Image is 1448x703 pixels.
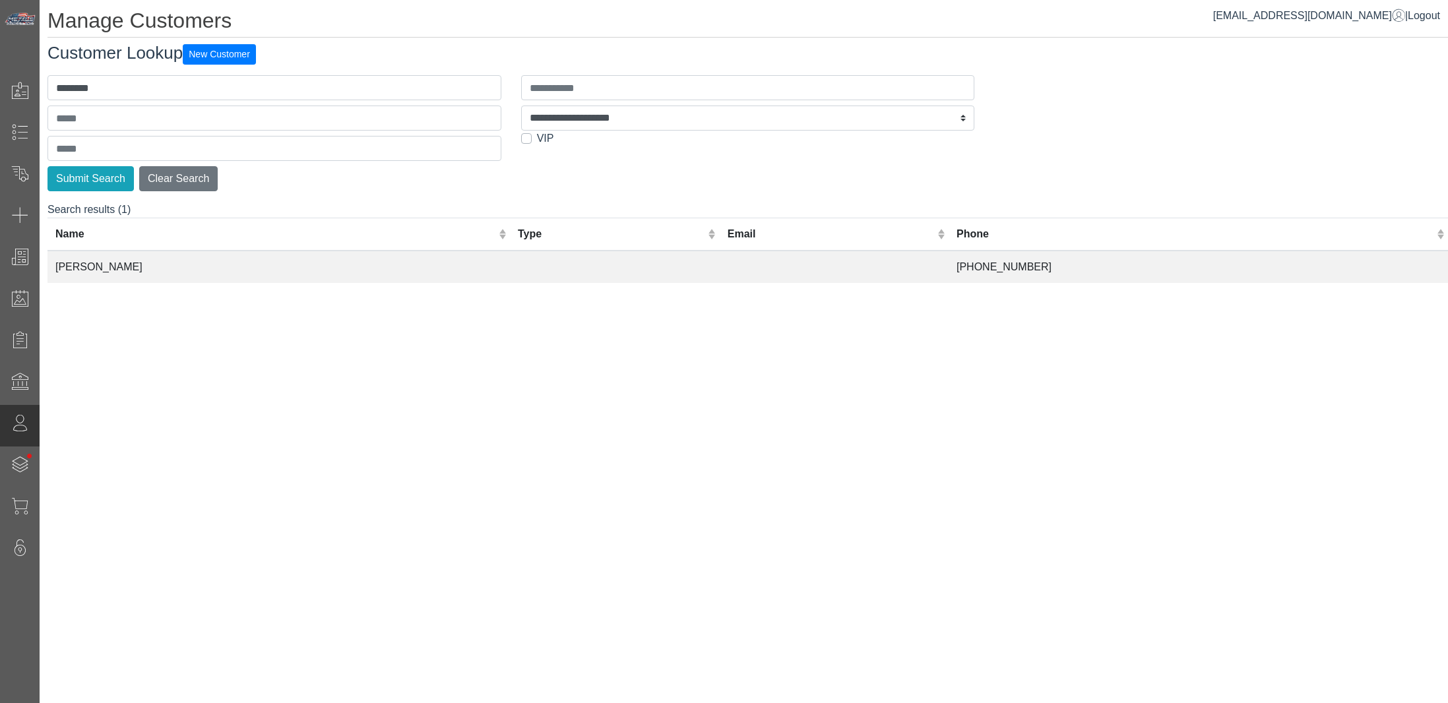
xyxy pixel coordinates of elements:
[47,251,510,283] td: [PERSON_NAME]
[47,43,1448,65] h3: Customer Lookup
[183,43,256,63] a: New Customer
[728,226,934,242] div: Email
[1213,8,1440,24] div: |
[957,226,1433,242] div: Phone
[47,202,1448,283] div: Search results (1)
[537,131,554,146] label: VIP
[13,435,46,477] span: •
[1213,10,1405,21] a: [EMAIL_ADDRESS][DOMAIN_NAME]
[4,12,37,26] img: Metals Direct Inc Logo
[47,8,1448,38] h1: Manage Customers
[183,44,256,65] button: New Customer
[1408,10,1440,21] span: Logout
[949,251,1448,283] td: [PHONE_NUMBER]
[139,166,218,191] button: Clear Search
[518,226,705,242] div: Type
[55,226,495,242] div: Name
[47,166,134,191] button: Submit Search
